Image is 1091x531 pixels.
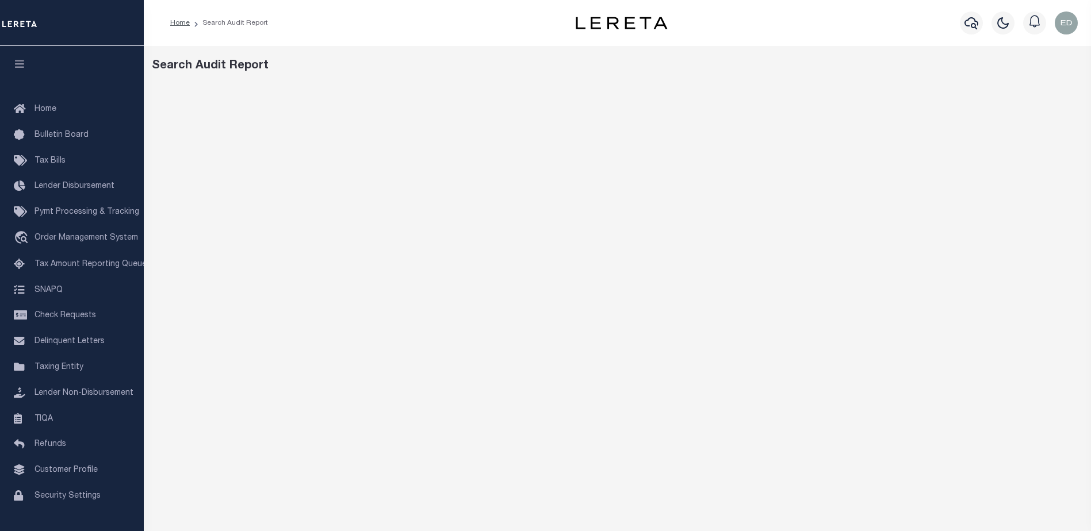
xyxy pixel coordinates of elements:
span: Bulletin Board [35,131,89,139]
img: logo-dark.svg [576,17,668,29]
span: Lender Non-Disbursement [35,389,133,397]
span: Pymt Processing & Tracking [35,208,139,216]
span: Customer Profile [35,466,98,474]
span: Order Management System [35,234,138,242]
div: Search Audit Report [152,57,1084,75]
span: Delinquent Letters [35,337,105,345]
span: Tax Amount Reporting Queue [35,260,147,268]
span: Check Requests [35,311,96,320]
span: Taxing Entity [35,363,83,371]
span: Lender Disbursement [35,182,114,190]
img: svg+xml;base64,PHN2ZyB4bWxucz0iaHR0cDovL3d3dy53My5vcmcvMjAwMC9zdmciIHBvaW50ZXItZXZlbnRzPSJub25lIi... [1055,11,1078,34]
span: TIQA [35,414,53,422]
li: Search Audit Report [190,18,268,28]
span: Home [35,105,56,113]
span: Tax Bills [35,157,66,165]
a: Home [170,20,190,26]
span: Refunds [35,440,66,448]
span: Security Settings [35,492,101,500]
i: travel_explore [14,231,32,246]
span: SNAPQ [35,286,63,294]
